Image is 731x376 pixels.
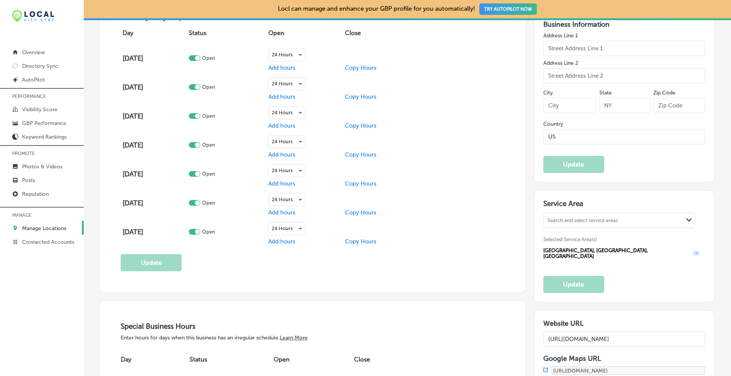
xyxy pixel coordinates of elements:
input: Country [543,129,705,144]
input: Add Location Website [543,331,705,347]
button: Update [543,276,604,293]
label: Zip Code [653,90,675,96]
input: Street Address Line 1 [543,41,705,56]
button: (X) [691,250,701,256]
p: Reputation [22,191,49,197]
span: Add hours [268,238,295,245]
div: 24 Hours [269,194,305,206]
p: Posts [22,177,35,184]
p: Manage Locations [22,225,66,232]
button: Update [121,254,182,271]
p: Enter hours for days when this business has an irregular schedule. [121,334,504,341]
th: Close [343,22,409,44]
h4: [DATE] [123,199,187,207]
label: Address Line 1 [543,32,705,39]
th: Close [354,349,409,370]
h3: Special Business Hours [121,322,504,331]
h3: Business Information [543,20,705,29]
img: 12321ecb-abad-46dd-be7f-2600e8d3409flocal-city-sync-logo-rectangle.png [12,10,54,22]
p: Keyword Rankings [22,134,67,140]
span: Add hours [268,209,295,216]
span: Add hours [268,64,295,71]
div: 24 Hours [269,78,305,90]
p: Visibility Score [22,106,57,113]
div: Search and select service areas [547,218,618,223]
h3: Google Maps URL [543,354,705,363]
th: Day [121,22,187,44]
span: Add hours [268,122,295,129]
button: TRY AUTOPILOT NOW [479,3,537,15]
th: Status [190,349,273,370]
input: Zip Code [653,98,705,113]
h4: [DATE] [123,141,187,149]
h4: [DATE] [123,54,187,62]
p: Open [202,229,215,235]
h4: [DATE] [123,170,187,178]
div: 24 Hours [269,107,305,119]
p: Open [202,84,215,90]
span: Copy Hours [345,180,377,187]
p: AutoPilot [22,77,45,83]
span: Copy Hours [345,122,377,129]
span: Copy Hours [345,238,377,245]
th: Open [274,349,354,370]
span: Copy Hours [345,209,377,216]
div: 24 Hours [269,222,305,235]
div: 24 Hours [269,49,305,61]
p: Open [202,113,215,119]
span: Copy Hours [345,64,377,71]
span: Add hours [268,151,295,158]
p: Photos & Videos [22,163,62,170]
span: Selected Service Area(s) [543,237,597,242]
span: Add hours [268,180,295,187]
th: Status [187,22,267,44]
input: Street Address Line 2 [543,68,705,83]
h3: Website URL [543,319,705,328]
p: Directory Sync [22,63,58,69]
input: NY [599,98,650,113]
p: Connected Accounts [22,239,74,245]
p: Open [202,142,215,148]
span: Add hours [268,93,295,100]
h4: [DATE] [123,228,187,236]
button: Update [543,156,604,173]
h4: [DATE] [123,112,187,120]
h3: Service Area [543,199,705,211]
th: Open [267,22,343,44]
span: [GEOGRAPHIC_DATA], [GEOGRAPHIC_DATA], [GEOGRAPHIC_DATA] [543,248,691,259]
label: Address Line 2 [543,60,705,66]
span: Copy Hours [345,93,377,100]
p: Open [202,200,215,206]
p: Open [202,55,215,61]
label: City [543,90,553,96]
label: State [599,90,612,96]
p: Overview [22,49,45,56]
div: 24 Hours [269,165,305,177]
p: Open [202,171,215,177]
span: Copy Hours [345,151,377,158]
h4: [DATE] [123,83,187,91]
p: GBP Performance [22,120,66,126]
input: City [543,98,596,113]
div: 24 Hours [269,136,305,148]
th: Day [121,349,190,370]
a: Learn More [280,334,308,341]
label: Country [543,121,705,127]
